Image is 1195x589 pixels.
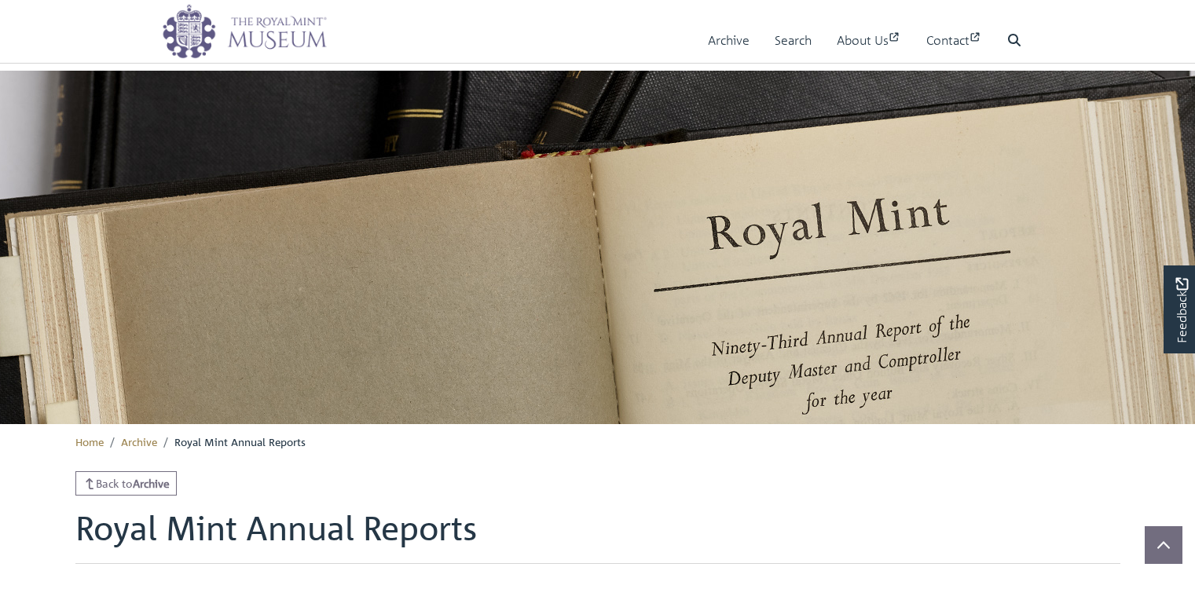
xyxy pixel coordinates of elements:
img: logo_wide.png [162,4,327,59]
h1: Royal Mint Annual Reports [75,508,1120,563]
a: Archive [121,434,157,448]
a: Archive [708,18,750,63]
span: Royal Mint Annual Reports [174,434,306,448]
button: Scroll to top [1145,526,1182,564]
a: Would you like to provide feedback? [1164,265,1195,353]
a: Search [775,18,812,63]
span: Feedback [1172,277,1191,342]
a: Contact [926,18,982,63]
a: About Us [837,18,901,63]
a: Back toArchive [75,471,178,496]
a: Home [75,434,104,448]
strong: Archive [133,476,170,490]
